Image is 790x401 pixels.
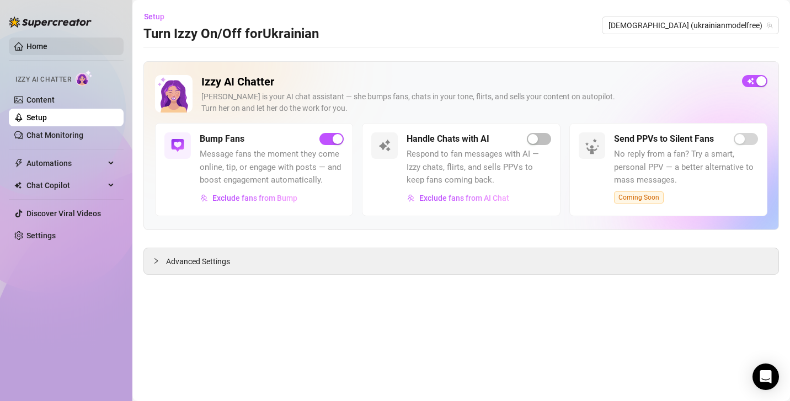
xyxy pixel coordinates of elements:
h5: Send PPVs to Silent Fans [614,132,714,146]
span: Izzy AI Chatter [15,74,71,85]
span: team [766,22,773,29]
span: Respond to fan messages with AI — Izzy chats, flirts, and sells PPVs to keep fans coming back. [407,148,551,187]
span: Ukrainian (ukrainianmodelfree) [608,17,772,34]
h3: Turn Izzy On/Off for Ukrainian [143,25,319,43]
span: Exclude fans from Bump [212,194,297,202]
img: svg%3e [378,139,391,152]
h2: Izzy AI Chatter [201,75,733,89]
a: Content [26,95,55,104]
img: Chat Copilot [14,181,22,189]
span: thunderbolt [14,159,23,168]
button: Exclude fans from Bump [200,189,298,207]
button: Exclude fans from AI Chat [407,189,510,207]
span: Coming Soon [614,191,664,204]
a: Home [26,42,47,51]
a: Discover Viral Videos [26,209,101,218]
a: Settings [26,231,56,240]
img: svg%3e [407,194,415,202]
img: silent-fans-ppv-o-N6Mmdf.svg [585,138,602,156]
span: Setup [144,12,164,21]
span: Automations [26,154,105,172]
div: collapsed [153,255,166,267]
img: AI Chatter [76,70,93,86]
div: [PERSON_NAME] is your AI chat assistant — she bumps fans, chats in your tone, flirts, and sells y... [201,91,733,114]
img: svg%3e [200,194,208,202]
img: Izzy AI Chatter [155,75,193,113]
h5: Bump Fans [200,132,244,146]
span: Chat Copilot [26,177,105,194]
button: Setup [143,8,173,25]
span: collapsed [153,258,159,264]
span: No reply from a fan? Try a smart, personal PPV — a better alternative to mass messages. [614,148,758,187]
a: Chat Monitoring [26,131,83,140]
span: Message fans the moment they come online, tip, or engage with posts — and boost engagement automa... [200,148,344,187]
div: Open Intercom Messenger [752,363,779,390]
span: Exclude fans from AI Chat [419,194,509,202]
a: Setup [26,113,47,122]
h5: Handle Chats with AI [407,132,489,146]
span: Advanced Settings [166,255,230,268]
img: logo-BBDzfeDw.svg [9,17,92,28]
img: svg%3e [171,139,184,152]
